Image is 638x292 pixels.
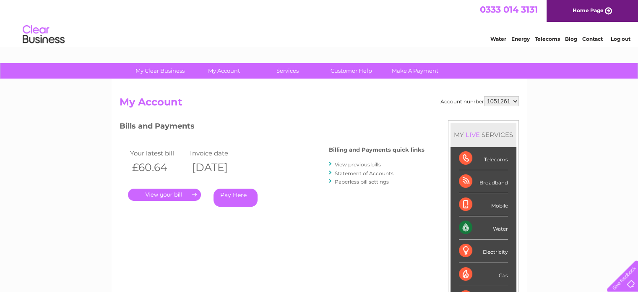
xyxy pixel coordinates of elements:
a: My Account [189,63,258,79]
a: Services [253,63,322,79]
a: Paperless bill settings [335,179,389,185]
div: Mobile [459,193,508,216]
th: £60.64 [128,159,188,176]
a: 0333 014 3131 [480,4,538,15]
a: Make A Payment [380,63,450,79]
a: My Clear Business [125,63,195,79]
h3: Bills and Payments [120,120,424,135]
div: Electricity [459,239,508,263]
a: Energy [511,36,530,42]
th: [DATE] [188,159,248,176]
a: . [128,189,201,201]
td: Invoice date [188,147,248,159]
div: Gas [459,263,508,286]
a: View previous bills [335,161,381,168]
div: MY SERVICES [451,123,516,147]
img: logo.png [22,22,65,47]
a: Statement of Accounts [335,170,393,176]
a: Log out [610,36,630,42]
a: Water [490,36,506,42]
div: Account number [440,96,519,106]
div: LIVE [464,131,482,139]
h2: My Account [120,96,519,112]
h4: Billing and Payments quick links [329,147,424,153]
div: Telecoms [459,147,508,170]
a: Customer Help [317,63,386,79]
a: Blog [565,36,577,42]
div: Broadband [459,170,508,193]
div: Water [459,216,508,239]
a: Pay Here [214,189,258,207]
a: Contact [582,36,603,42]
td: Your latest bill [128,147,188,159]
a: Telecoms [535,36,560,42]
div: Clear Business is a trading name of Verastar Limited (registered in [GEOGRAPHIC_DATA] No. 3667643... [121,5,518,41]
